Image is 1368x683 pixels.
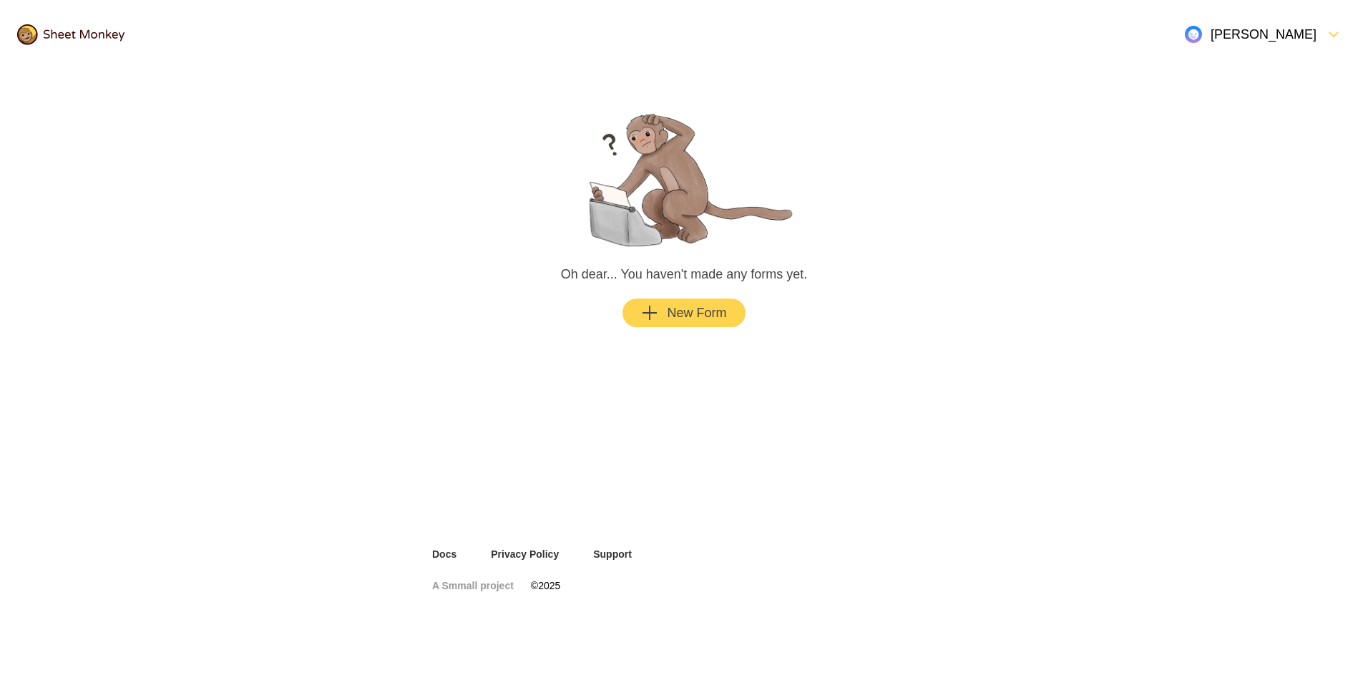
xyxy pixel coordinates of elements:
svg: Add [641,304,658,321]
button: AddNew Form [624,300,743,326]
button: Open Menu [1176,17,1351,52]
div: [PERSON_NAME] [1185,26,1316,43]
a: Privacy Policy [491,547,559,561]
a: Support [593,547,632,561]
a: A Smmall project [432,578,514,593]
svg: FormDown [1325,26,1342,43]
img: logo@2x.png [17,24,124,45]
a: Docs [432,547,456,561]
div: New Form [641,304,726,321]
span: © 2025 [531,578,560,593]
img: empty.png [555,103,813,248]
p: Oh dear... You haven't made any forms yet. [561,266,808,283]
